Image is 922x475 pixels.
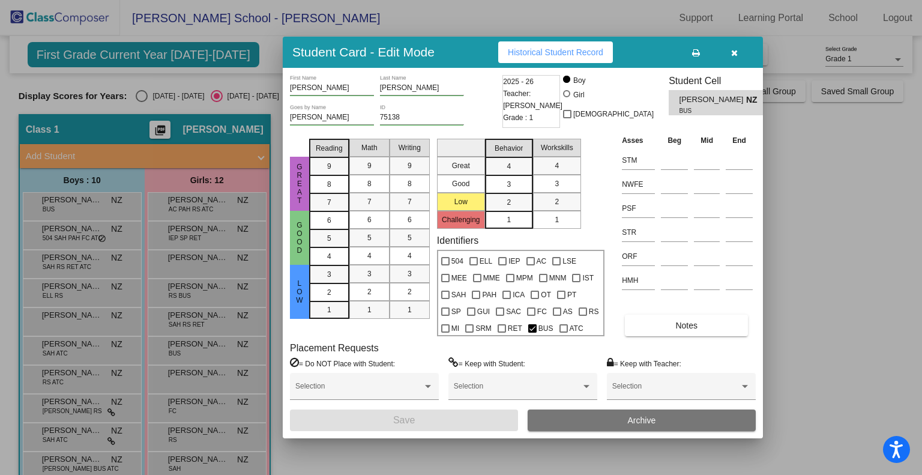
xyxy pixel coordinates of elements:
[327,269,331,280] span: 3
[294,163,305,205] span: Great
[448,357,525,369] label: = Keep with Student:
[508,321,522,336] span: RET
[507,214,511,225] span: 1
[451,304,461,319] span: SP
[589,304,599,319] span: RS
[361,142,378,153] span: Math
[294,279,305,304] span: Low
[292,44,435,59] h3: Student Card - Edit Mode
[408,160,412,171] span: 9
[507,179,511,190] span: 3
[607,357,681,369] label: = Keep with Teacher:
[408,196,412,207] span: 7
[516,271,533,285] span: MPM
[408,286,412,297] span: 2
[451,271,467,285] span: MEE
[495,143,523,154] span: Behavior
[622,247,655,265] input: assessment
[451,288,466,302] span: SAH
[573,107,654,121] span: [DEMOGRAPHIC_DATA]
[451,254,463,268] span: 504
[290,357,395,369] label: = Do NOT Place with Student:
[507,161,511,172] span: 4
[367,268,372,279] span: 3
[622,223,655,241] input: assessment
[482,288,496,302] span: PAH
[507,197,511,208] span: 2
[537,304,547,319] span: FC
[498,41,613,63] button: Historical Student Record
[408,178,412,189] span: 8
[408,214,412,225] span: 6
[675,321,698,330] span: Notes
[367,178,372,189] span: 8
[508,254,520,268] span: IEP
[327,251,331,262] span: 4
[294,221,305,255] span: Good
[503,112,533,124] span: Grade : 1
[619,134,658,147] th: Asses
[555,214,559,225] span: 1
[513,288,525,302] span: ICA
[316,143,343,154] span: Reading
[541,142,573,153] span: Workskills
[408,250,412,261] span: 4
[408,232,412,243] span: 5
[528,410,756,431] button: Archive
[622,199,655,217] input: assessment
[555,160,559,171] span: 4
[508,47,603,57] span: Historical Student Record
[549,271,567,285] span: MNM
[327,179,331,190] span: 8
[477,304,490,319] span: GUI
[622,271,655,289] input: assessment
[367,196,372,207] span: 7
[503,88,562,112] span: Teacher: [PERSON_NAME]
[679,106,738,115] span: BUS
[622,151,655,169] input: assessment
[437,235,478,246] label: Identifiers
[367,286,372,297] span: 2
[367,160,372,171] span: 9
[393,415,415,425] span: Save
[691,134,723,147] th: Mid
[625,315,748,336] button: Notes
[555,178,559,189] span: 3
[327,215,331,226] span: 6
[582,271,594,285] span: IST
[506,304,521,319] span: SAC
[480,254,492,268] span: ELL
[573,75,586,86] div: Boy
[327,304,331,315] span: 1
[367,232,372,243] span: 5
[669,75,773,86] h3: Student Cell
[290,342,379,354] label: Placement Requests
[475,321,492,336] span: SRM
[563,304,573,319] span: AS
[408,304,412,315] span: 1
[290,113,374,122] input: goes by name
[658,134,691,147] th: Beg
[628,416,656,425] span: Archive
[723,134,756,147] th: End
[327,197,331,208] span: 7
[327,287,331,298] span: 2
[562,254,576,268] span: LSE
[399,142,421,153] span: Writing
[327,233,331,244] span: 5
[622,175,655,193] input: assessment
[567,288,576,302] span: PT
[367,214,372,225] span: 6
[483,271,500,285] span: MME
[503,76,534,88] span: 2025 - 26
[679,94,746,106] span: [PERSON_NAME]
[538,321,553,336] span: BUS
[367,304,372,315] span: 1
[746,94,763,106] span: NZ
[290,410,518,431] button: Save
[367,250,372,261] span: 4
[537,254,547,268] span: AC
[380,113,464,122] input: Enter ID
[555,196,559,207] span: 2
[573,89,585,100] div: Girl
